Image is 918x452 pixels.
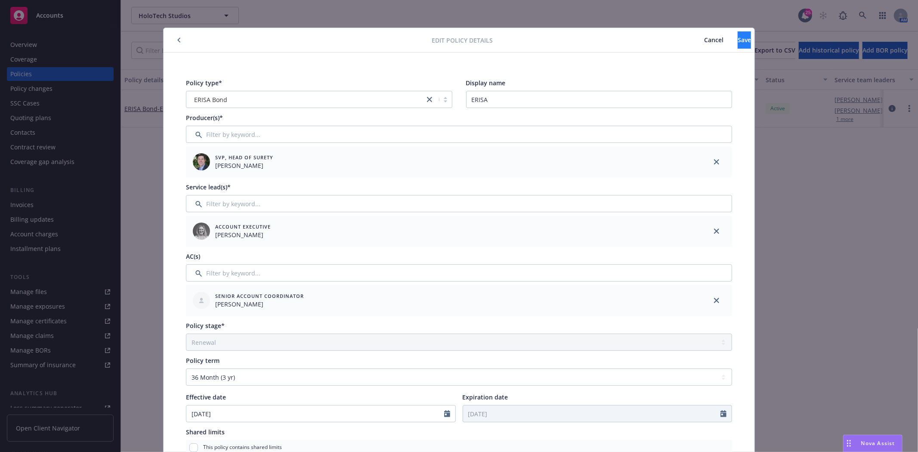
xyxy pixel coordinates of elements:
[861,440,895,447] span: Nova Assist
[690,31,738,49] button: Cancel
[186,428,225,436] span: Shared limits
[738,31,751,49] button: Save
[194,95,227,104] span: ERISA Bond
[432,36,493,45] span: Edit policy details
[215,154,273,161] span: SVP, Head of Surety
[720,410,726,417] svg: Calendar
[738,36,751,44] span: Save
[186,356,219,365] span: Policy term
[186,322,225,330] span: Policy stage*
[186,195,732,212] input: Filter by keyword...
[193,153,210,170] img: employee photo
[193,223,210,240] img: employee photo
[186,264,732,282] input: Filter by keyword...
[424,94,435,105] a: close
[444,410,450,417] svg: Calendar
[215,223,271,230] span: Account Executive
[186,393,226,401] span: Effective date
[186,79,222,87] span: Policy type*
[191,95,420,104] span: ERISA Bond
[215,161,273,170] span: [PERSON_NAME]
[215,300,304,309] span: [PERSON_NAME]
[186,406,444,422] input: MM/DD/YYYY
[843,435,903,452] button: Nova Assist
[463,406,721,422] input: MM/DD/YYYY
[186,126,732,143] input: Filter by keyword...
[704,36,723,44] span: Cancel
[186,183,231,191] span: Service lead(s)*
[186,114,223,122] span: Producer(s)*
[711,295,722,306] a: close
[215,292,304,300] span: Senior Account Coordinator
[711,226,722,236] a: close
[215,230,271,239] span: [PERSON_NAME]
[466,79,506,87] span: Display name
[463,393,508,401] span: Expiration date
[844,435,854,452] div: Drag to move
[711,157,722,167] a: close
[186,252,200,260] span: AC(s)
